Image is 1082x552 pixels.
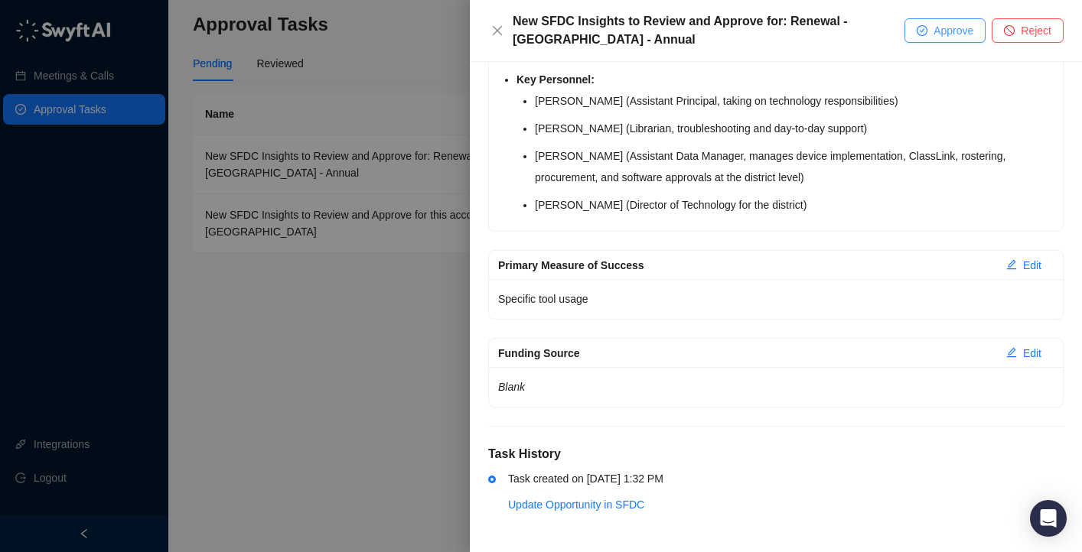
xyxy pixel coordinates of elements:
[1030,500,1067,537] div: Open Intercom Messenger
[498,381,525,393] em: Blank
[1023,257,1041,274] span: Edit
[535,118,1054,139] li: [PERSON_NAME] (Librarian, troubleshooting and day-to-day support)
[513,12,904,49] div: New SFDC Insights to Review and Approve for: Renewal - [GEOGRAPHIC_DATA] - Annual
[1021,22,1051,39] span: Reject
[498,257,994,274] div: Primary Measure of Success
[508,472,663,485] span: Task created on [DATE] 1:32 PM
[535,90,1054,112] li: [PERSON_NAME] (Assistant Principal, taking on technology responsibilities)
[1006,259,1017,270] span: edit
[491,24,504,37] span: close
[508,498,644,511] a: Update Opportunity in SFDC
[535,145,1054,188] li: [PERSON_NAME] (Assistant Data Manager, manages device implementation, ClassLink, rostering, procu...
[934,22,973,39] span: Approve
[1004,25,1015,36] span: stop
[1006,347,1017,358] span: edit
[904,18,986,43] button: Approve
[917,25,927,36] span: check-circle
[994,253,1054,278] button: Edit
[488,21,507,40] button: Close
[1023,345,1041,362] span: Edit
[994,341,1054,365] button: Edit
[498,288,1054,310] p: Specific tool usage
[535,194,1054,216] li: [PERSON_NAME] (Director of Technology for the district)
[517,73,595,86] strong: Key Personnel:
[488,445,1064,463] h5: Task History
[992,18,1064,43] button: Reject
[498,345,994,362] div: Funding Source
